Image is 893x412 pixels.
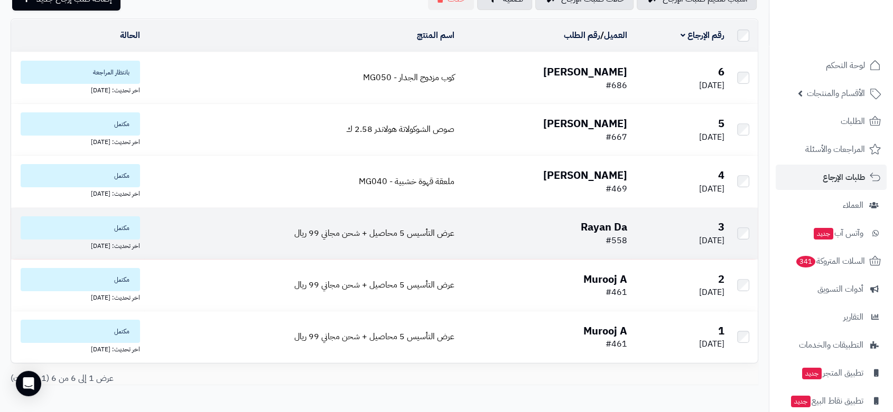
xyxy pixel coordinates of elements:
[776,304,887,330] a: التقارير
[790,394,863,408] span: تطبيق نقاط البيع
[543,116,627,131] b: [PERSON_NAME]
[699,183,724,195] span: [DATE]
[817,282,863,296] span: أدوات التسويق
[796,256,815,267] span: 341
[699,131,724,143] span: [DATE]
[606,338,627,350] span: #461
[346,123,454,136] a: صوص الشوكولاتة هولاندر 2.58 ك
[718,219,724,235] b: 3
[699,79,724,92] span: [DATE]
[606,79,627,92] span: #686
[606,183,627,195] span: #469
[543,167,627,183] b: [PERSON_NAME]
[16,371,41,396] div: Open Intercom Messenger
[459,20,631,52] td: /
[776,137,887,162] a: المراجعات والأسئلة
[718,323,724,339] b: 1
[294,330,454,343] a: عرض التأسيس 5 محاصيل + شحن مجاني 99 ريال
[417,29,454,42] a: اسم المنتج
[363,71,454,84] a: كوب مزدوج الجدار - MG050
[826,58,865,73] span: لوحة التحكم
[841,114,865,129] span: الطلبات
[776,193,887,218] a: العملاء
[799,338,863,352] span: التطبيقات والخدمات
[21,268,140,291] span: مكتمل
[294,279,454,291] a: عرض التأسيس 5 محاصيل + شحن مجاني 99 ريال
[807,86,865,101] span: الأقسام والمنتجات
[120,29,140,42] a: الحالة
[15,84,140,95] div: اخر تحديث: [DATE]
[699,286,724,299] span: [DATE]
[718,64,724,80] b: 6
[359,175,454,188] a: ملعقة قهوة خشبية - MG040
[718,116,724,131] b: 5
[821,30,883,52] img: logo-2.png
[606,286,627,299] span: #461
[21,164,140,187] span: مكتمل
[681,29,724,42] a: رقم الإرجاع
[15,239,140,251] div: اخر تحديث: [DATE]
[699,234,724,247] span: [DATE]
[543,64,627,80] b: [PERSON_NAME]
[776,360,887,386] a: تطبيق المتجرجديد
[583,271,627,287] b: Murooj A
[604,29,627,42] a: العميل
[718,167,724,183] b: 4
[15,343,140,354] div: اخر تحديث: [DATE]
[776,165,887,190] a: طلبات الإرجاع
[699,338,724,350] span: [DATE]
[843,310,863,324] span: التقارير
[814,228,833,239] span: جديد
[801,366,863,380] span: تطبيق المتجر
[564,29,600,42] a: رقم الطلب
[795,254,865,269] span: السلات المتروكة
[802,368,822,379] span: جديد
[843,198,863,213] span: العملاء
[15,187,140,198] div: اخر تحديث: [DATE]
[583,323,627,339] b: Murooj A
[294,227,454,239] a: عرض التأسيس 5 محاصيل + شحن مجاني 99 ريال
[718,271,724,287] b: 2
[776,53,887,78] a: لوحة التحكم
[776,109,887,134] a: الطلبات
[776,332,887,358] a: التطبيقات والخدمات
[3,372,385,385] div: عرض 1 إلى 6 من 6 (1 صفحات)
[15,136,140,147] div: اخر تحديث: [DATE]
[581,219,627,235] b: Rayan Da
[606,131,627,143] span: #667
[15,291,140,302] div: اخر تحديث: [DATE]
[606,234,627,247] span: #558
[776,221,887,246] a: وآتس آبجديد
[21,320,140,343] span: مكتمل
[776,248,887,274] a: السلات المتروكة341
[21,61,140,84] span: بانتظار المراجعة
[805,142,865,157] span: المراجعات والأسئلة
[21,112,140,136] span: مكتمل
[21,216,140,239] span: مكتمل
[776,276,887,302] a: أدوات التسويق
[813,226,863,241] span: وآتس آب
[791,396,811,407] span: جديد
[823,170,865,185] span: طلبات الإرجاع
